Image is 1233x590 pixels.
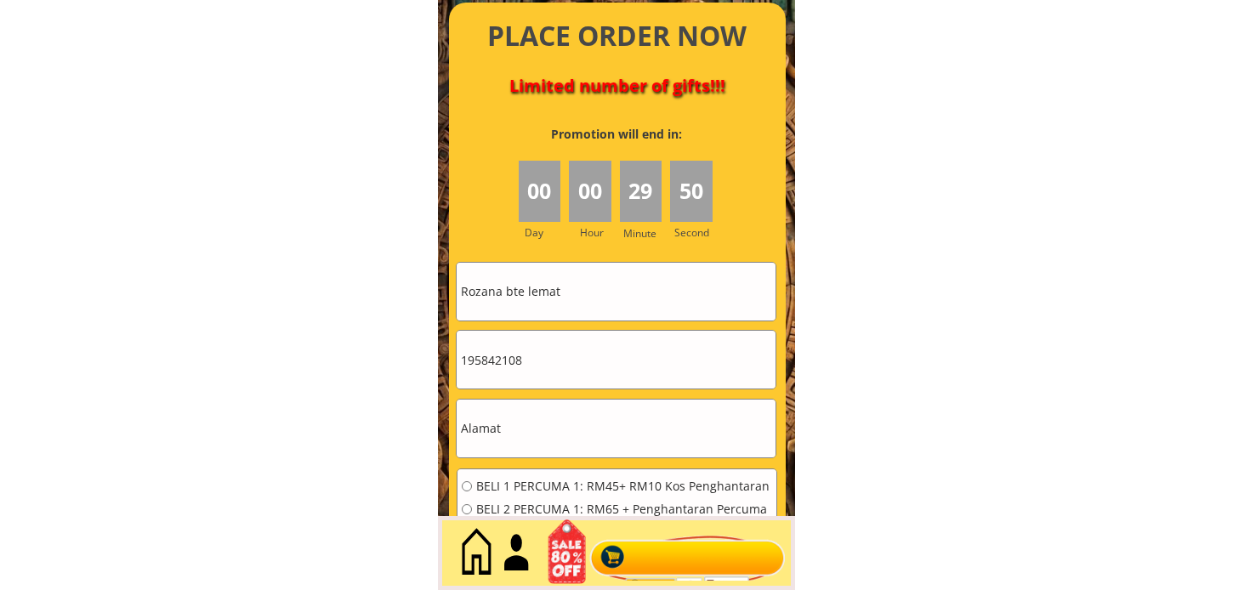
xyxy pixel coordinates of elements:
h4: PLACE ORDER NOW [469,17,766,55]
h3: Hour [580,224,616,241]
input: Telefon [457,331,776,389]
h3: Day [525,224,567,241]
span: BELI 1 PERCUMA 1: RM45+ RM10 Kos Penghantaran [476,480,772,492]
h3: Minute [623,225,661,241]
h4: Limited number of gifts!!! [469,76,766,96]
input: Nama [457,263,776,321]
h3: Promotion will end in: [520,125,713,144]
h3: Second [674,224,716,241]
input: Alamat [457,400,776,457]
span: BELI 2 PERCUMA 1: RM65 + Penghantaran Percuma [476,503,772,515]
